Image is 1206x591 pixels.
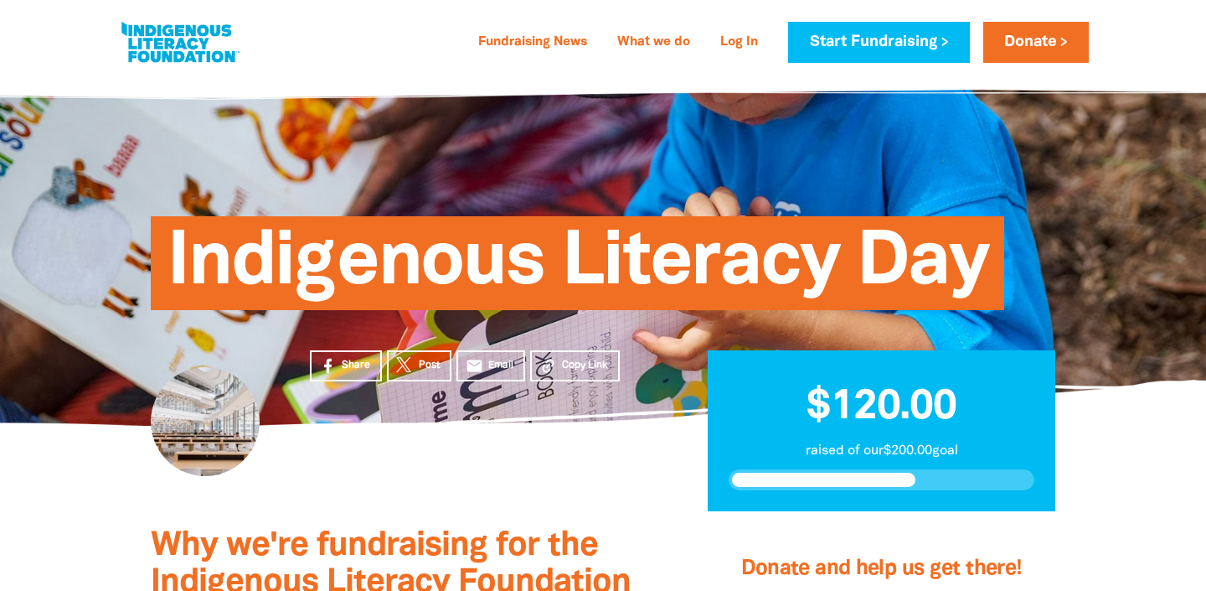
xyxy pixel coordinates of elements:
span: Indigenous Literacy Day [167,229,987,310]
a: Fundraising News [468,29,597,56]
span: Email [488,358,513,373]
i: email [466,357,483,375]
a: Start Fundraising [788,22,969,63]
button: Copy Link [530,350,620,381]
span: $120.00 [807,388,956,427]
a: Post [387,350,451,381]
a: Share [310,350,382,381]
a: What we do [607,29,700,56]
p: raised of our $200.00 goal [729,441,1034,461]
a: emailEmail [456,350,525,381]
a: Donate [983,22,1089,63]
span: Copy Link [562,358,608,373]
a: Log In [710,29,768,56]
span: Post [419,358,440,373]
span: Share [342,358,370,373]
